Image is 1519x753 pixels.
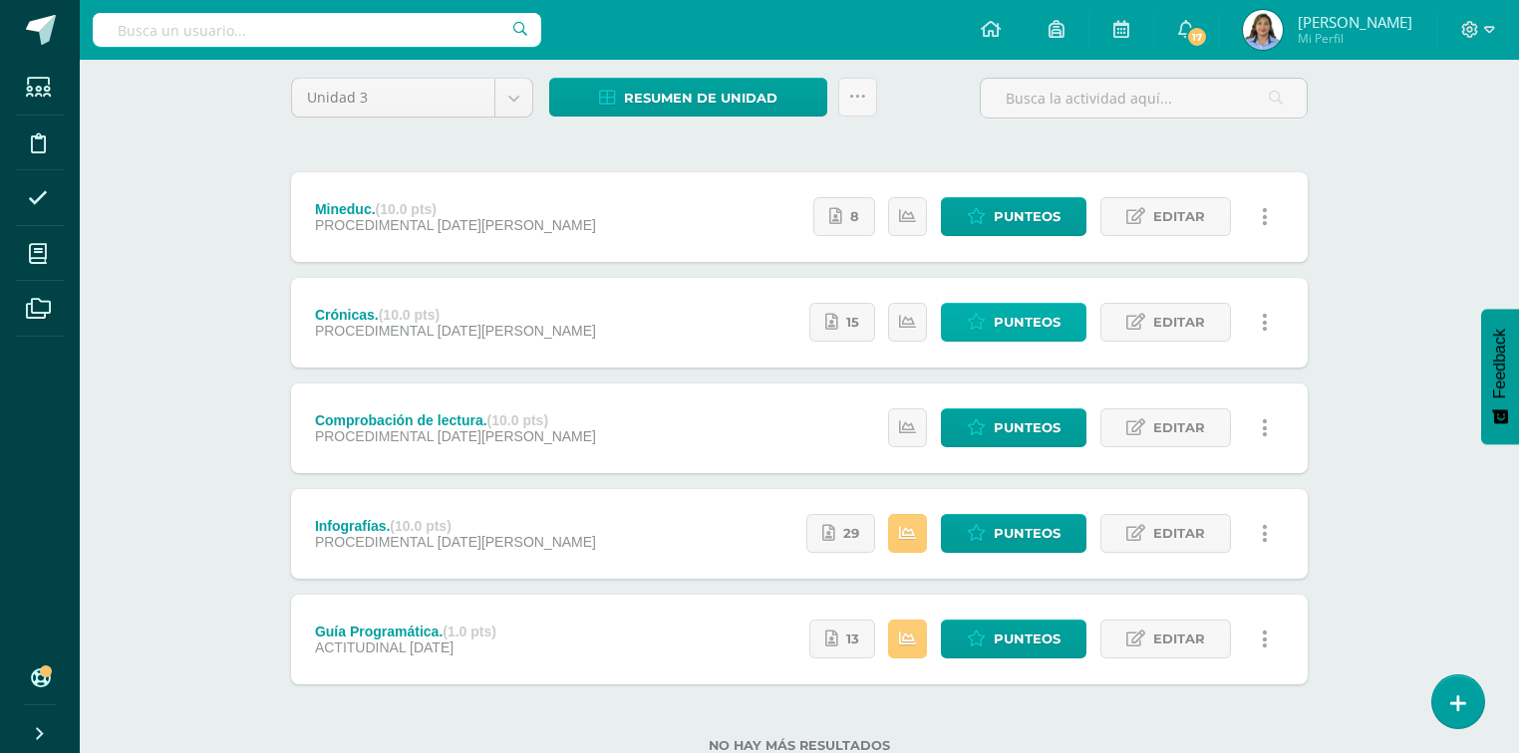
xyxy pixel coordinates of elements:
span: Unidad 3 [307,79,479,117]
a: 13 [809,620,875,658]
span: Editar [1153,198,1205,235]
span: Editar [1153,304,1205,341]
span: Punteos [994,198,1061,235]
span: Resumen de unidad [624,80,777,117]
div: Crónicas. [315,307,596,323]
a: 15 [809,303,875,342]
span: PROCEDIMENTAL [315,534,434,550]
input: Busca la actividad aquí... [981,79,1307,118]
img: 4ad9095c4784519b754a1ef8a12ee0ac.png [1243,10,1283,50]
a: Punteos [941,408,1086,447]
a: Resumen de unidad [549,78,827,117]
label: No hay más resultados [291,738,1308,753]
span: 15 [846,304,859,341]
div: Guía Programática. [315,624,496,639]
span: [DATE][PERSON_NAME] [438,323,596,339]
span: 17 [1186,26,1208,48]
span: Punteos [994,621,1061,657]
a: Punteos [941,197,1086,236]
strong: (10.0 pts) [379,307,440,323]
strong: (10.0 pts) [487,412,548,428]
a: 8 [813,197,875,236]
span: PROCEDIMENTAL [315,428,434,444]
span: PROCEDIMENTAL [315,217,434,233]
span: [DATE][PERSON_NAME] [438,534,596,550]
span: Mi Perfil [1298,30,1412,47]
span: Editar [1153,621,1205,657]
span: Editar [1153,409,1205,446]
strong: (1.0 pts) [443,624,496,639]
a: Punteos [941,514,1086,553]
button: Feedback - Mostrar encuesta [1481,309,1519,444]
span: Punteos [994,409,1061,446]
span: [PERSON_NAME] [1298,12,1412,32]
a: Unidad 3 [292,79,532,117]
span: Punteos [994,304,1061,341]
div: Mineduc. [315,201,596,217]
span: [DATE][PERSON_NAME] [438,428,596,444]
div: Infografías. [315,518,596,534]
span: Feedback [1491,329,1509,398]
span: Punteos [994,515,1061,552]
a: Punteos [941,620,1086,658]
input: Busca un usuario... [93,13,541,47]
span: 13 [846,621,859,657]
span: PROCEDIMENTAL [315,323,434,339]
a: 29 [806,514,875,553]
strong: (10.0 pts) [390,518,451,534]
a: Punteos [941,303,1086,342]
span: 8 [850,198,859,235]
span: [DATE][PERSON_NAME] [438,217,596,233]
span: ACTITUDINAL [315,639,406,655]
span: Editar [1153,515,1205,552]
strong: (10.0 pts) [376,201,437,217]
span: [DATE] [410,639,454,655]
div: Comprobación de lectura. [315,412,596,428]
span: 29 [843,515,859,552]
